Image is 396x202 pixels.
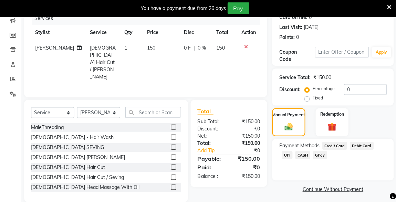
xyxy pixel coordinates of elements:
th: Service [85,25,120,41]
button: Apply [371,47,390,58]
span: 1 [124,45,127,51]
input: Enter Offer / Coupon Code [314,47,368,58]
div: Balance : [192,173,228,180]
div: ₹0 [228,163,265,171]
div: [DEMOGRAPHIC_DATA] - Hair Wash [31,134,113,141]
button: Pay [227,3,249,14]
div: 0 [308,14,311,21]
span: Credit Card [321,142,346,150]
th: Disc [179,25,212,41]
div: ₹0 [234,147,264,154]
span: | [193,45,195,52]
span: 0 F [184,45,190,52]
div: Coupon Code [278,49,314,63]
div: You have a payment due from 26 days [140,5,226,12]
div: Services [32,12,264,25]
div: ₹150.00 [228,140,265,147]
div: [DEMOGRAPHIC_DATA] [PERSON_NAME] [31,154,125,161]
input: Search or Scan [125,107,180,118]
span: [PERSON_NAME] [35,45,74,51]
div: Service Total: [278,74,310,82]
a: Add Tip [192,147,234,154]
div: Net: [192,132,228,140]
span: 150 [216,45,224,51]
span: Total [197,108,213,115]
div: ₹150.00 [228,155,265,163]
div: ₹150.00 [312,74,330,82]
th: Action [237,25,259,41]
th: Stylist [31,25,85,41]
label: Redemption [319,111,343,117]
div: Paid: [192,163,228,171]
img: _cash.svg [281,122,295,131]
div: ₹150.00 [228,132,265,140]
div: [DATE] [303,24,317,31]
div: [DEMOGRAPHIC_DATA] Head Massage With Oil [31,184,139,191]
span: Debit Card [349,142,373,150]
div: MaleThreading [31,124,64,131]
label: Fixed [312,95,322,101]
span: CASH [294,151,309,159]
div: Payable: [192,155,228,163]
div: ₹150.00 [228,173,265,180]
div: Card on file: [278,14,306,21]
label: Percentage [312,86,334,92]
th: Total [212,25,237,41]
th: Price [143,25,179,41]
div: Points: [278,34,294,41]
label: Manual Payment [271,112,304,118]
span: 0 % [197,45,206,52]
div: Last Visit: [278,24,301,31]
div: ₹0 [228,125,265,132]
div: [DEMOGRAPHIC_DATA] Hair Cut [31,164,105,171]
a: Continue Without Payment [273,186,391,193]
div: Total: [192,140,228,147]
div: [DEMOGRAPHIC_DATA] Hair Cut / Seving [31,174,124,181]
span: UPI [281,151,292,159]
div: ₹150.00 [228,118,265,125]
div: Discount: [192,125,228,132]
div: Sub Total: [192,118,228,125]
div: [DEMOGRAPHIC_DATA] SEVING [31,144,104,151]
span: [DEMOGRAPHIC_DATA] Hair Cut / [PERSON_NAME] [90,45,115,80]
div: Discount: [278,86,300,94]
img: _gift.svg [324,121,338,132]
th: Qty [120,25,143,41]
div: 0 [295,34,298,41]
span: GPay [312,151,326,159]
span: 150 [147,45,155,51]
span: Payment Methods [278,142,319,149]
